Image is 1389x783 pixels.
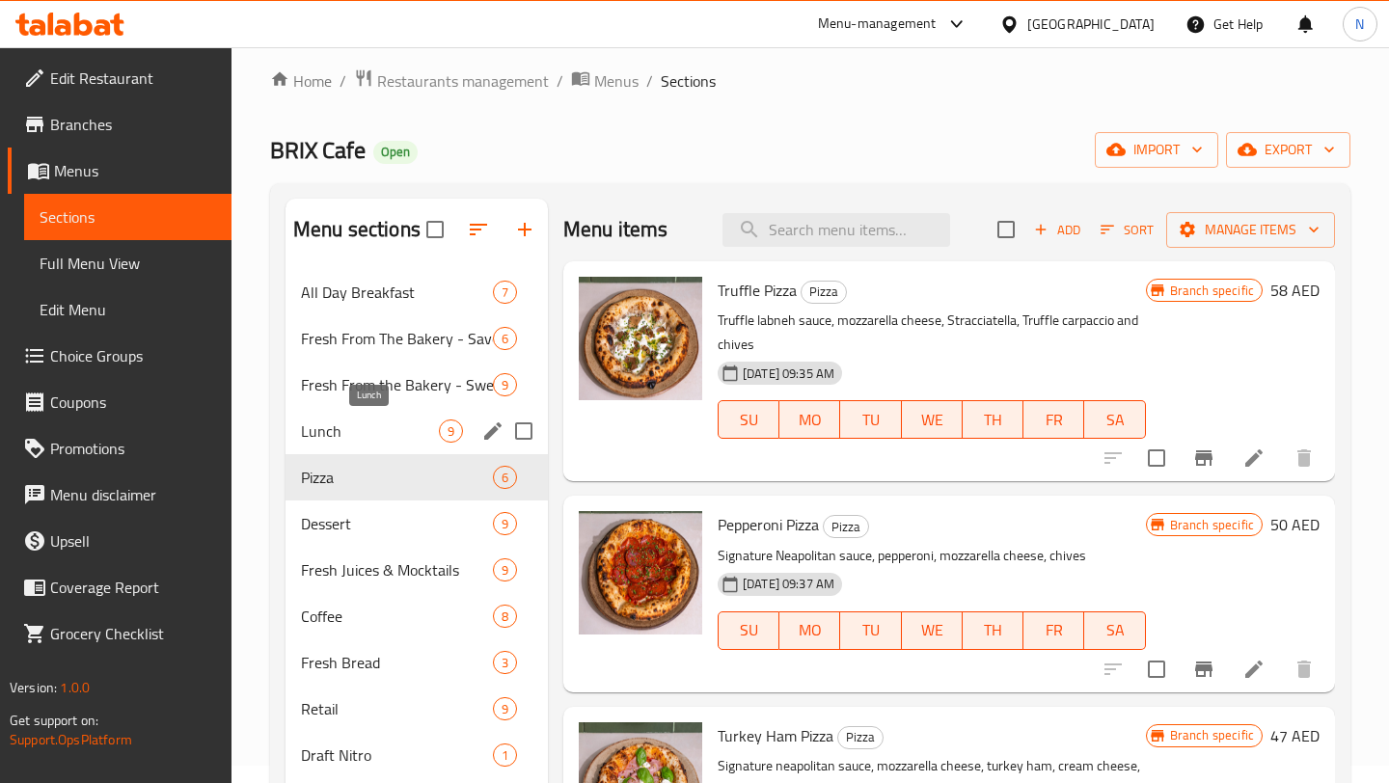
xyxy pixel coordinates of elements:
[286,454,548,500] div: Pizza6
[1281,435,1327,481] button: delete
[494,746,516,765] span: 1
[1181,646,1227,692] button: Branch-specific-item
[646,69,653,93] li: /
[493,651,517,674] div: items
[1026,215,1088,245] span: Add item
[1270,277,1320,304] h6: 58 AED
[301,697,493,720] span: Retail
[293,215,421,244] h2: Menu sections
[1101,219,1154,241] span: Sort
[1162,516,1262,534] span: Branch specific
[455,206,502,253] span: Sort sections
[1182,218,1320,242] span: Manage items
[1270,511,1320,538] h6: 50 AED
[301,605,493,628] span: Coffee
[902,400,963,439] button: WE
[8,564,231,610] a: Coverage Report
[1136,649,1177,689] span: Select to update
[718,309,1146,357] p: Truffle labneh sauce, mozzarella cheese, Stracciatella, Truffle carpaccio and chives
[8,148,231,194] a: Menus
[963,611,1023,650] button: TH
[40,298,216,321] span: Edit Menu
[478,417,507,445] button: edit
[24,240,231,286] a: Full Menu View
[1162,726,1262,744] span: Branch specific
[24,194,231,240] a: Sections
[286,639,548,686] div: Fresh Bread3
[1355,13,1364,35] span: N
[286,408,548,454] div: Lunch9edit
[493,558,517,581] div: items
[494,700,516,718] span: 9
[8,101,231,148] a: Branches
[1281,646,1327,692] button: delete
[8,333,231,379] a: Choice Groups
[301,281,493,304] span: All Day Breakfast
[493,373,517,396] div: items
[1092,616,1137,644] span: SA
[1095,132,1218,168] button: import
[1096,215,1158,245] button: Sort
[722,213,950,247] input: search
[50,483,216,506] span: Menu disclaimer
[50,67,216,90] span: Edit Restaurant
[286,269,548,315] div: All Day Breakfast7
[502,206,548,253] button: Add section
[718,544,1146,568] p: Signature Neapolitan sauce, pepperoni, mozzarella cheese, chives
[8,55,231,101] a: Edit Restaurant
[1241,138,1335,162] span: export
[571,68,639,94] a: Menus
[8,425,231,472] a: Promotions
[910,406,955,434] span: WE
[818,13,937,36] div: Menu-management
[848,406,893,434] span: TU
[848,616,893,644] span: TU
[301,743,493,767] span: Draft Nitro
[494,283,516,302] span: 7
[50,344,216,367] span: Choice Groups
[54,159,216,182] span: Menus
[301,466,493,489] span: Pizza
[493,697,517,720] div: items
[970,406,1016,434] span: TH
[493,281,517,304] div: items
[415,209,455,250] span: Select all sections
[270,128,366,172] span: BRIX Cafe
[735,364,842,383] span: [DATE] 09:35 AM
[1270,722,1320,749] h6: 47 AED
[910,616,955,644] span: WE
[1110,138,1203,162] span: import
[579,511,702,634] img: Pepperoni Pizza
[286,315,548,362] div: Fresh From The Bakery - Savory6
[1166,212,1335,248] button: Manage items
[494,561,516,580] span: 9
[50,622,216,645] span: Grocery Checklist
[301,373,493,396] span: Fresh From the Bakery - Sweet
[986,209,1026,250] span: Select section
[50,437,216,460] span: Promotions
[301,512,493,535] span: Dessert
[40,205,216,229] span: Sections
[373,144,418,160] span: Open
[779,611,840,650] button: MO
[494,654,516,672] span: 3
[8,610,231,657] a: Grocery Checklist
[270,68,1350,94] nav: breadcrumb
[594,69,639,93] span: Menus
[1084,611,1145,650] button: SA
[286,593,548,639] div: Coffee8
[494,330,516,348] span: 6
[286,547,548,593] div: Fresh Juices & Mocktails9
[10,675,57,700] span: Version:
[840,400,901,439] button: TU
[493,327,517,350] div: items
[1031,616,1076,644] span: FR
[1031,406,1076,434] span: FR
[963,400,1023,439] button: TH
